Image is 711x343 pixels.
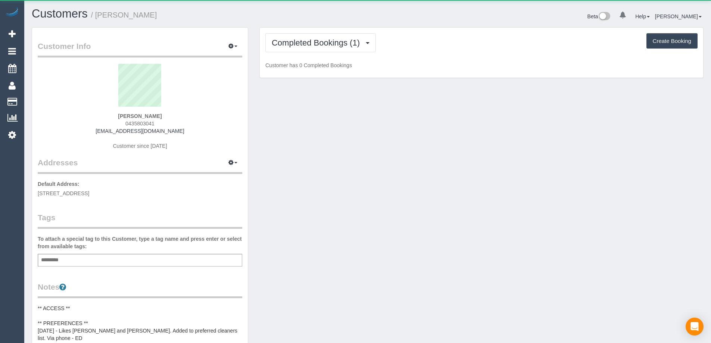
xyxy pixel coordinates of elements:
span: [STREET_ADDRESS] [38,190,89,196]
div: Open Intercom Messenger [686,318,704,336]
button: Completed Bookings (1) [265,33,376,52]
label: To attach a special tag to this Customer, type a tag name and press enter or select from availabl... [38,235,242,250]
legend: Notes [38,281,242,298]
a: [EMAIL_ADDRESS][DOMAIN_NAME] [96,128,184,134]
span: 0435803041 [125,121,155,127]
a: Customers [32,7,88,20]
span: Completed Bookings (1) [272,38,364,47]
a: Beta [587,13,611,19]
p: Customer has 0 Completed Bookings [265,62,698,69]
legend: Tags [38,212,242,229]
a: [PERSON_NAME] [655,13,702,19]
legend: Customer Info [38,41,242,57]
img: Automaid Logo [4,7,19,18]
strong: [PERSON_NAME] [118,113,162,119]
button: Create Booking [646,33,698,49]
small: / [PERSON_NAME] [91,11,157,19]
span: Customer since [DATE] [113,143,167,149]
img: New interface [598,12,610,22]
a: Help [635,13,650,19]
label: Default Address: [38,180,79,188]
